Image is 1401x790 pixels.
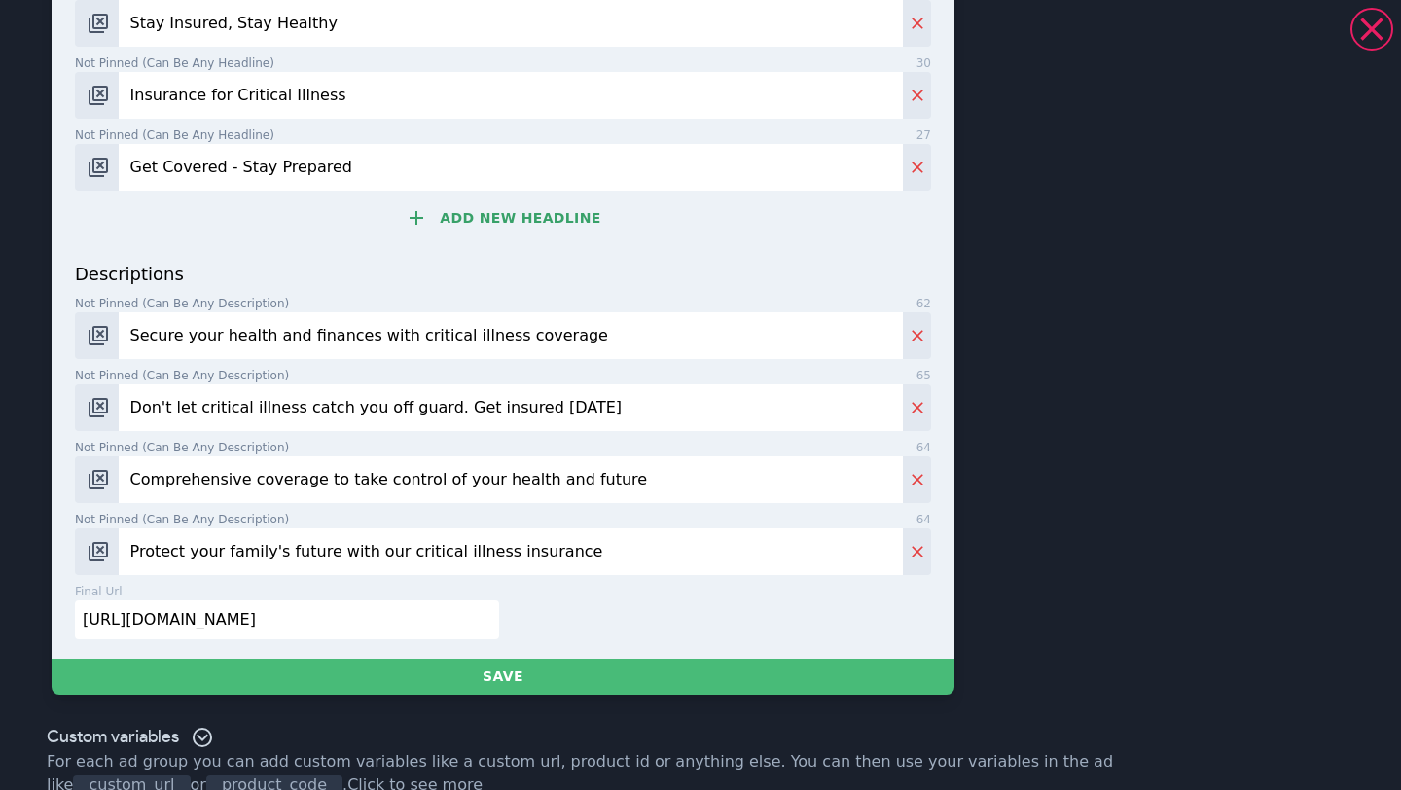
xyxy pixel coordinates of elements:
div: v 4.0.25 [54,31,95,47]
button: Change pinned position [75,456,119,503]
button: Save [52,659,954,695]
img: logo_orange.svg [31,31,47,47]
span: Not pinned (Can be any description) [75,295,289,312]
p: final url [75,583,123,600]
div: Domain: [DOMAIN_NAME] [51,51,214,66]
span: 64 [916,511,931,528]
img: pos-.svg [87,324,110,347]
button: Delete [903,384,931,431]
img: pos-.svg [87,84,110,107]
span: Not pinned (Can be any description) [75,367,289,384]
button: Delete [903,456,931,503]
img: pos-.svg [87,468,110,491]
button: Change pinned position [75,312,119,359]
span: 65 [916,367,931,384]
span: Not pinned (Can be any description) [75,439,289,456]
div: Keywords by Traffic [215,115,328,127]
span: 64 [916,439,931,456]
button: Delete [903,144,931,191]
div: Custom variables [47,726,214,750]
button: Delete [903,312,931,359]
span: 62 [916,295,931,312]
div: Domain Overview [74,115,174,127]
img: pos-.svg [87,156,110,179]
img: website_grey.svg [31,51,47,66]
span: 27 [916,126,931,144]
img: tab_domain_overview_orange.svg [53,113,68,128]
button: Change pinned position [75,384,119,431]
button: Change pinned position [75,72,119,119]
span: Not pinned (Can be any headline) [75,126,274,144]
span: 30 [916,54,931,72]
span: Not pinned (Can be any headline) [75,54,274,72]
img: pos-.svg [87,12,110,35]
img: tab_keywords_by_traffic_grey.svg [194,113,209,128]
img: pos-.svg [87,396,110,419]
img: pos-.svg [87,540,110,563]
button: Change pinned position [75,144,119,191]
button: Change pinned position [75,528,119,575]
span: Not pinned (Can be any description) [75,511,289,528]
button: Delete [903,528,931,575]
button: Delete [903,72,931,119]
button: Add new headline [75,198,931,237]
p: descriptions [75,261,931,287]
